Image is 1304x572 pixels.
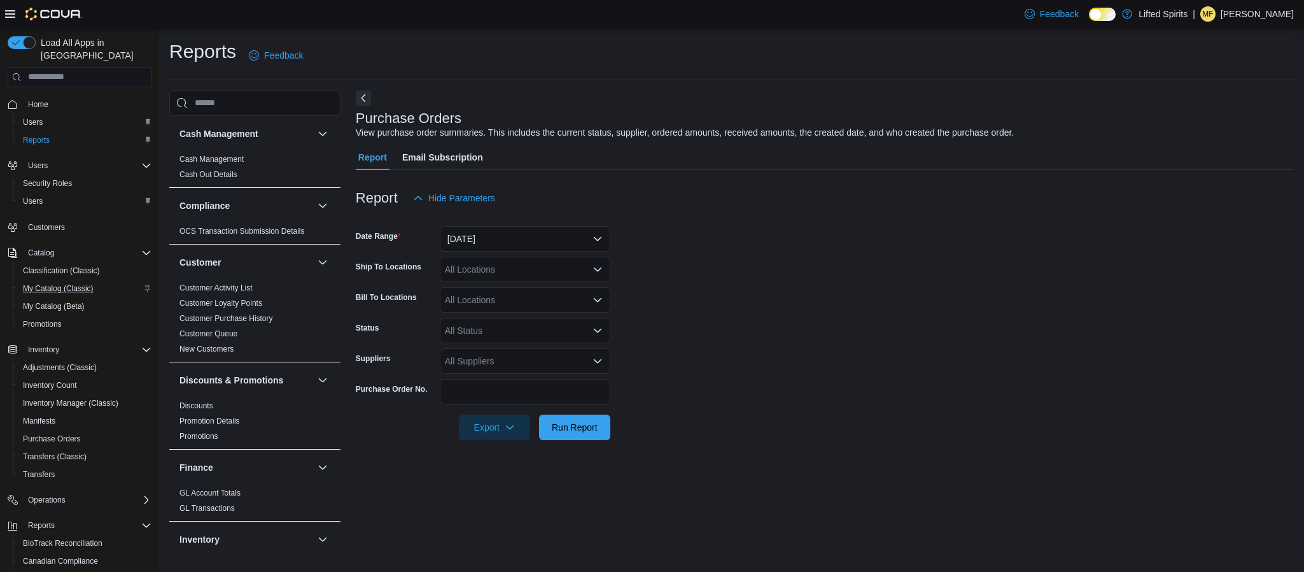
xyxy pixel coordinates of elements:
span: Manifests [18,413,151,429]
label: Purchase Order No. [356,384,428,394]
span: Home [23,96,151,112]
a: BioTrack Reconciliation [18,536,108,551]
img: Cova [25,8,82,20]
button: Open list of options [592,295,603,305]
button: Reports [23,518,60,533]
p: [PERSON_NAME] [1221,6,1294,22]
a: Promotions [179,432,218,441]
span: Promotions [18,317,151,332]
span: Catalog [28,248,54,258]
a: Promotion Details [179,417,240,425]
button: Transfers (Classic) [13,448,157,466]
a: Cash Management [179,155,244,164]
span: Reports [23,135,50,145]
label: Ship To Locations [356,262,421,272]
button: Open list of options [592,325,603,336]
span: Transfers (Classic) [18,449,151,464]
button: Users [13,113,157,131]
a: Users [18,194,48,209]
div: Customer [169,280,340,362]
button: Catalog [3,244,157,262]
span: Catalog [23,245,151,261]
h1: Reports [169,39,236,64]
button: Open list of options [592,356,603,366]
button: Discounts & Promotions [315,373,330,388]
button: Customers [3,218,157,236]
a: Customer Activity List [179,283,253,292]
a: Promotions [18,317,67,332]
span: Inventory Count [23,380,77,390]
a: New Customers [179,345,234,354]
button: Manifests [13,412,157,430]
button: Security Roles [13,175,157,192]
button: Inventory [23,342,64,357]
button: My Catalog (Beta) [13,297,157,315]
div: Compliance [169,224,340,244]
span: New Customers [179,344,234,354]
a: Security Roles [18,176,77,191]
span: Customer Purchase History [179,313,273,324]
label: Bill To Locations [356,292,417,303]
button: Inventory [315,532,330,547]
a: Inventory Count [18,378,82,393]
a: Customer Purchase History [179,314,273,323]
span: My Catalog (Beta) [18,299,151,314]
button: Adjustments (Classic) [13,359,157,376]
button: Canadian Compliance [13,552,157,570]
a: Adjustments (Classic) [18,360,102,375]
button: Cash Management [179,127,312,140]
h3: Report [356,190,398,206]
span: Manifests [23,416,55,426]
div: Cash Management [169,152,340,187]
button: Classification (Classic) [13,262,157,280]
button: Export [459,415,530,440]
span: Promotions [179,431,218,441]
a: GL Account Totals [179,489,241,497]
a: Feedback [244,43,308,68]
h3: Cash Management [179,127,258,140]
span: Users [28,161,48,171]
span: Inventory Manager (Classic) [23,398,118,408]
span: Operations [28,495,66,505]
button: Users [13,192,157,210]
button: Operations [3,491,157,509]
span: Transfers (Classic) [23,452,87,462]
a: Transfers [18,467,60,482]
span: Adjustments (Classic) [23,362,97,373]
button: Finance [179,461,312,474]
span: Reports [28,520,55,531]
a: Home [23,97,53,112]
span: Security Roles [23,178,72,189]
button: Reports [13,131,157,149]
span: Inventory Manager (Classic) [18,396,151,411]
a: Transfers (Classic) [18,449,92,464]
span: Customers [23,219,151,235]
span: Inventory [28,345,59,355]
div: Matt Fallaschek [1200,6,1216,22]
a: Manifests [18,413,60,429]
button: Customer [179,256,312,269]
span: Dark Mode [1089,21,1090,22]
span: Classification (Classic) [23,266,100,276]
button: Cash Management [315,126,330,141]
span: Adjustments (Classic) [18,360,151,375]
div: View purchase order summaries. This includes the current status, supplier, ordered amounts, recei... [356,126,1014,139]
button: BioTrack Reconciliation [13,534,157,552]
input: Dark Mode [1089,8,1116,21]
label: Suppliers [356,354,391,364]
a: GL Transactions [179,504,235,513]
button: Inventory Count [13,376,157,394]
button: Reports [3,517,157,534]
span: Reports [18,132,151,148]
a: Canadian Compliance [18,554,103,569]
a: Inventory Manager (Classic) [18,396,123,411]
span: Customer Queue [179,329,237,339]
a: OCS Transaction Submission Details [179,227,305,236]
button: Hide Parameters [408,185,500,211]
span: OCS Transaction Submission Details [179,226,305,236]
label: Date Range [356,231,401,241]
a: Classification (Classic) [18,263,105,278]
a: Reports [18,132,55,148]
button: Users [23,158,53,173]
h3: Customer [179,256,221,269]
